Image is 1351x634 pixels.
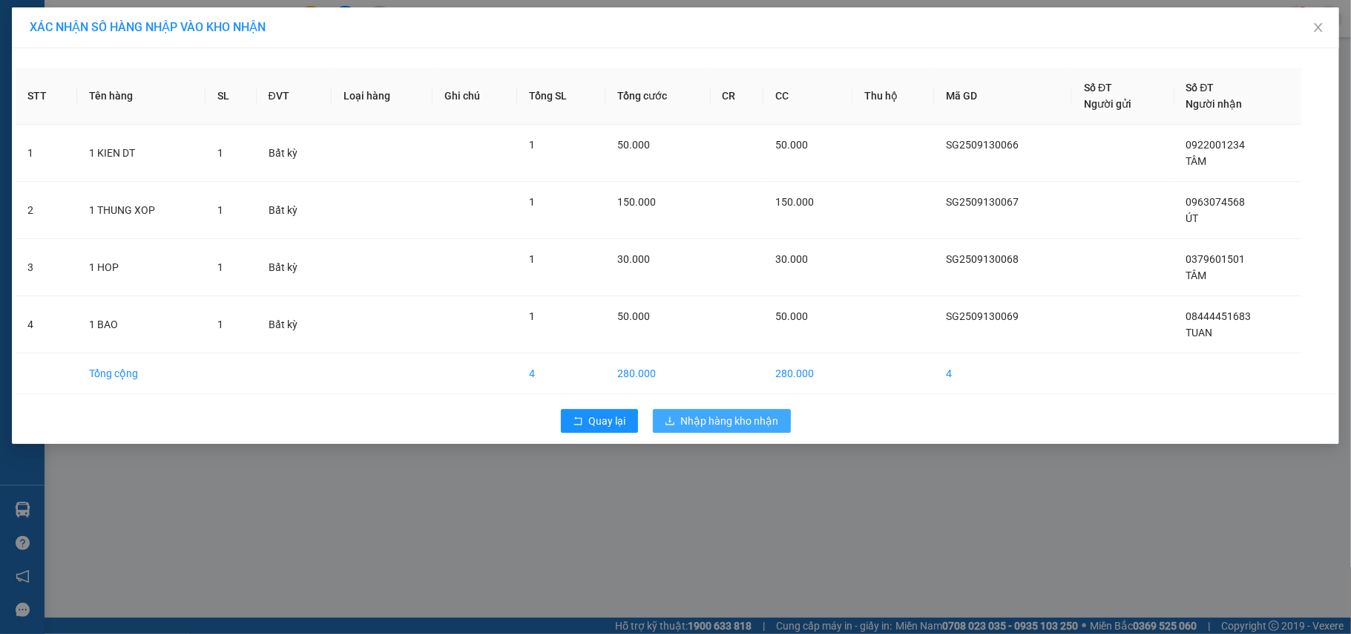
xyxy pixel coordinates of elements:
[946,196,1019,208] span: SG2509130067
[517,353,605,394] td: 4
[77,239,206,296] td: 1 HOP
[1084,82,1112,94] span: Số ĐT
[77,296,206,353] td: 1 BAO
[1186,310,1252,322] span: 08444451683
[529,139,535,151] span: 1
[433,68,517,125] th: Ghi chú
[257,125,332,182] td: Bất kỳ
[206,68,257,125] th: SL
[77,68,206,125] th: Tên hàng
[16,68,77,125] th: STT
[217,147,223,159] span: 1
[605,353,711,394] td: 280.000
[763,353,852,394] td: 280.000
[16,125,77,182] td: 1
[77,182,206,239] td: 1 THUNG XOP
[665,416,675,428] span: download
[934,353,1072,394] td: 4
[681,413,779,429] span: Nhập hàng kho nhận
[617,253,650,265] span: 30.000
[529,196,535,208] span: 1
[77,125,206,182] td: 1 KIEN DT
[1312,22,1324,33] span: close
[605,68,711,125] th: Tổng cước
[617,310,650,322] span: 50.000
[1186,253,1246,265] span: 0379601501
[1186,82,1214,94] span: Số ĐT
[617,139,650,151] span: 50.000
[589,413,626,429] span: Quay lại
[257,239,332,296] td: Bất kỳ
[1186,327,1213,339] span: TUAN
[946,310,1019,322] span: SG2509130069
[332,68,433,125] th: Loại hàng
[573,416,583,428] span: rollback
[1298,7,1339,49] button: Close
[257,296,332,353] td: Bất kỳ
[517,68,605,125] th: Tổng SL
[934,68,1072,125] th: Mã GD
[217,318,223,330] span: 1
[617,196,656,208] span: 150.000
[30,20,266,34] span: XÁC NHẬN SỐ HÀNG NHẬP VÀO KHO NHẬN
[257,68,332,125] th: ĐVT
[217,204,223,216] span: 1
[1186,155,1207,167] span: TÂM
[852,68,934,125] th: Thu hộ
[217,261,223,273] span: 1
[561,409,638,433] button: rollbackQuay lại
[1186,212,1199,224] span: ÚT
[77,353,206,394] td: Tổng cộng
[711,68,764,125] th: CR
[529,310,535,322] span: 1
[1084,98,1131,110] span: Người gửi
[946,253,1019,265] span: SG2509130068
[1186,139,1246,151] span: 0922001234
[775,139,808,151] span: 50.000
[16,296,77,353] td: 4
[1186,269,1207,281] span: TÂM
[257,182,332,239] td: Bất kỳ
[775,310,808,322] span: 50.000
[16,239,77,296] td: 3
[763,68,852,125] th: CC
[946,139,1019,151] span: SG2509130066
[775,196,814,208] span: 150.000
[529,253,535,265] span: 1
[1186,196,1246,208] span: 0963074568
[16,182,77,239] td: 2
[653,409,791,433] button: downloadNhập hàng kho nhận
[775,253,808,265] span: 30.000
[1186,98,1243,110] span: Người nhận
